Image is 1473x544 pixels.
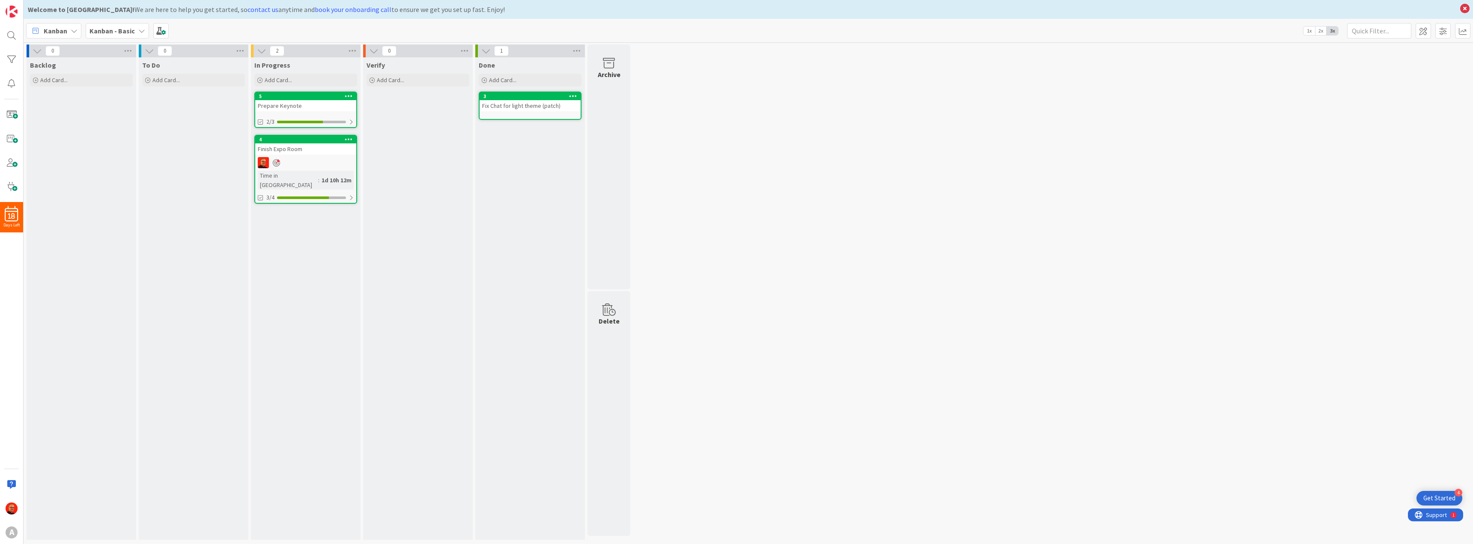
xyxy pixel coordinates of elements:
div: Archive [598,69,620,80]
div: Finish Expo Room [255,143,356,155]
span: 3/4 [266,193,274,202]
span: 1 [494,46,509,56]
div: 1 [45,3,47,10]
a: book your onboarding call [315,5,391,14]
div: 3 [480,92,581,100]
div: 1d 10h 12m [319,175,354,185]
span: Add Card... [152,76,180,84]
span: Verify [367,61,385,69]
span: In Progress [254,61,290,69]
a: 5Prepare Keynote2/3 [254,92,357,128]
span: Done [479,61,495,69]
span: Kanban [44,26,67,36]
b: Welcome to [GEOGRAPHIC_DATA]! [28,5,134,14]
div: 5Prepare Keynote [255,92,356,111]
span: Add Card... [489,76,516,84]
span: Add Card... [265,76,292,84]
div: Get Started [1423,494,1455,502]
img: CP [258,157,269,168]
span: 0 [45,46,60,56]
div: Fix Chat for light theme (patch) [480,100,581,111]
div: 5 [259,93,356,99]
b: Kanban - Basic [89,27,135,35]
div: We are here to help you get started, so anytime and to ensure we get you set up fast. Enjoy! [28,4,1456,15]
div: Delete [599,316,620,326]
a: contact us [247,5,278,14]
span: 2/3 [266,117,274,126]
span: 2x [1315,27,1327,35]
span: 0 [382,46,397,56]
span: Add Card... [40,76,68,84]
div: 3Fix Chat for light theme (patch) [480,92,581,111]
div: 4 [259,137,356,143]
span: 1x [1303,27,1315,35]
span: 18 [8,213,15,219]
div: Time in [GEOGRAPHIC_DATA] [258,171,318,190]
div: 3 [483,93,581,99]
span: Add Card... [377,76,404,84]
img: Visit kanbanzone.com [6,6,18,18]
div: 4Finish Expo Room [255,136,356,155]
input: Quick Filter... [1347,23,1411,39]
a: 3Fix Chat for light theme (patch) [479,92,581,120]
span: Backlog [30,61,56,69]
div: CP [255,157,356,168]
div: A [6,526,18,538]
span: Support [18,1,39,12]
div: 4 [1455,489,1462,496]
a: 4Finish Expo RoomCPTime in [GEOGRAPHIC_DATA]:1d 10h 12m3/4 [254,135,357,204]
span: To Do [142,61,160,69]
div: Open Get Started checklist, remaining modules: 4 [1416,491,1462,505]
div: 4 [255,136,356,143]
span: 0 [158,46,172,56]
span: 2 [270,46,284,56]
img: CP [6,502,18,514]
span: : [318,175,319,185]
span: 3x [1327,27,1338,35]
div: Prepare Keynote [255,100,356,111]
div: 5 [255,92,356,100]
